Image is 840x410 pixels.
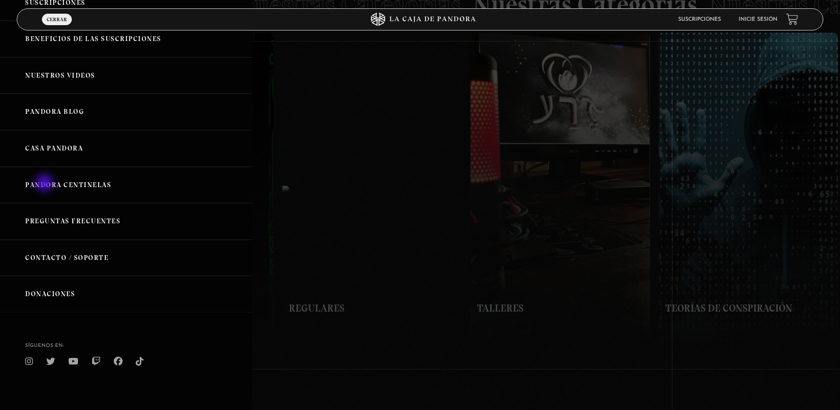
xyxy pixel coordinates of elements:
a: View your shopping cart [786,13,798,25]
h4: SÍguenos en: [25,343,227,348]
a: Suscripciones [678,17,721,22]
span: Cerrar [47,17,67,22]
a: Inicie sesión [739,17,777,22]
span: Menu [49,24,64,30]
